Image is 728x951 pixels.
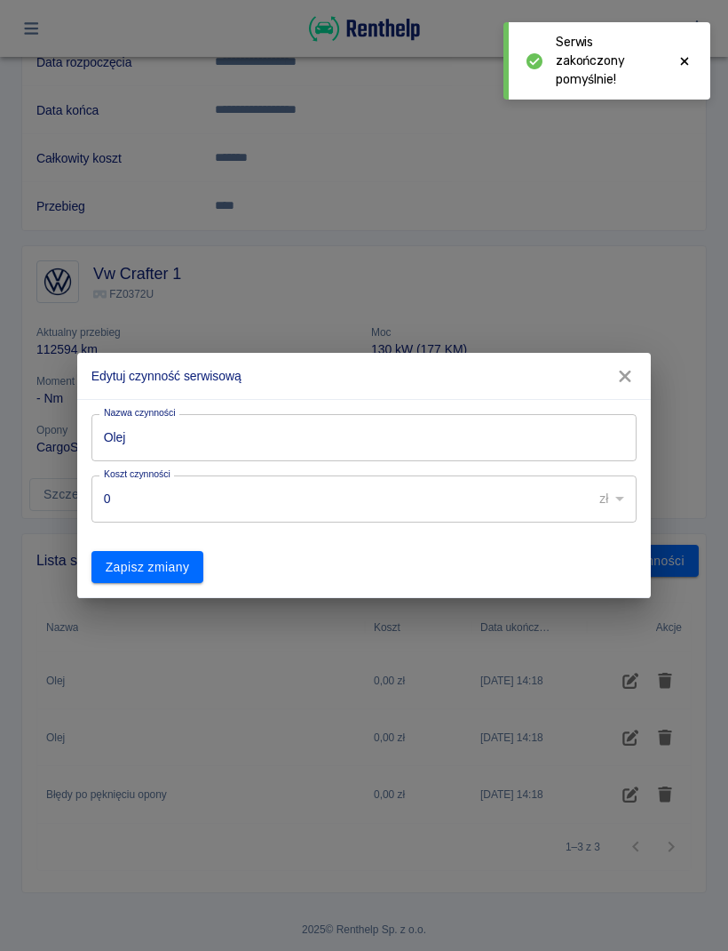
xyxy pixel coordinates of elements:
div: zł [587,475,637,523]
span: Serwis zakończony pomyślnie! [556,33,662,89]
h2: Edytuj czynność serwisową [77,353,652,399]
label: Koszt czynności [104,468,170,481]
label: Nazwa czynności [104,406,176,420]
button: Zapisz zmiany [91,551,204,584]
